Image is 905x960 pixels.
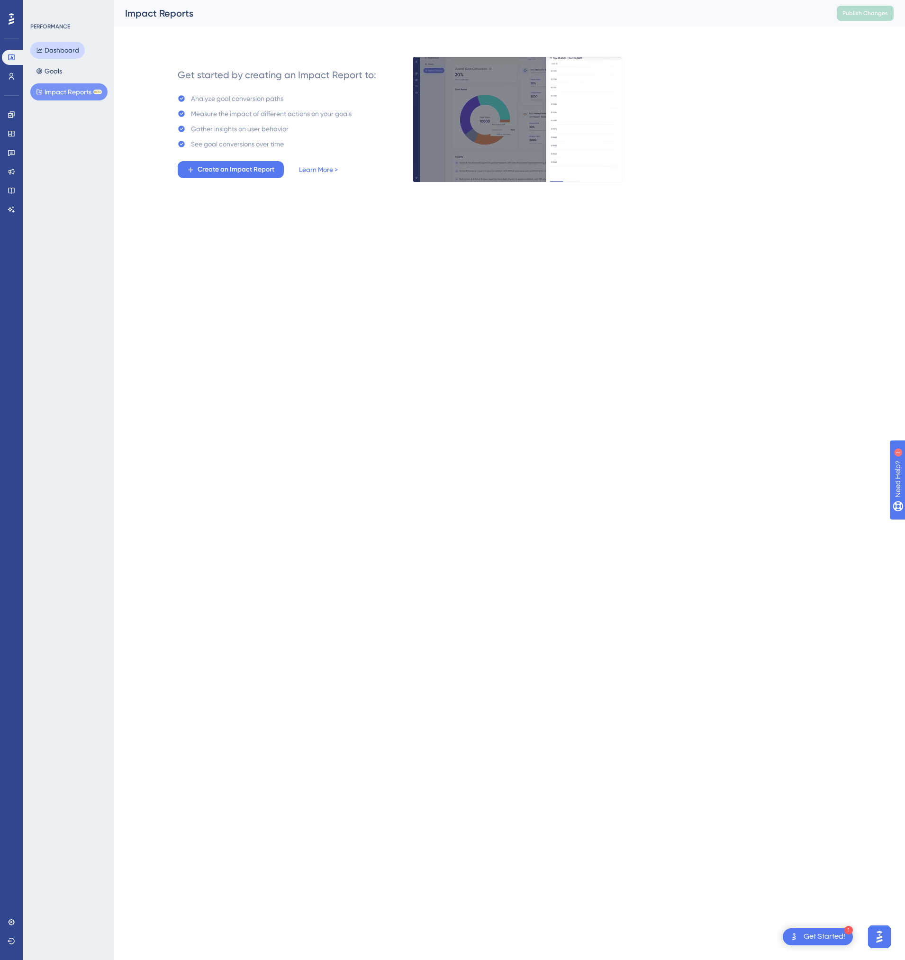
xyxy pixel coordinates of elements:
img: launcher-image-alternative-text [788,931,800,942]
button: Dashboard [30,42,85,59]
iframe: UserGuiding AI Assistant Launcher [865,923,894,951]
button: Create an Impact Report [178,161,284,178]
div: Get Started! [804,932,845,942]
div: Gather insights on user behavior [191,123,289,135]
div: PERFORMANCE [30,23,70,30]
span: Create an Impact Report [198,164,274,175]
div: Get started by creating an Impact Report to: [178,68,376,82]
img: e8cc2031152ba83cd32f6b7ecddf0002.gif [413,56,622,182]
button: Impact ReportsBETA [30,83,108,100]
a: Learn More > [299,164,338,175]
div: 1 [844,926,853,934]
div: BETA [93,90,102,94]
button: Goals [30,63,68,80]
span: Publish Changes [842,9,888,17]
div: Analyze goal conversion paths [191,93,283,104]
div: Impact Reports [125,7,813,20]
div: 1 [66,5,69,12]
span: Need Help? [22,2,59,14]
div: See goal conversions over time [191,138,284,150]
div: Open Get Started! checklist, remaining modules: 1 [783,928,853,945]
div: Measure the impact of different actions on your goals [191,108,352,119]
button: Publish Changes [837,6,894,21]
